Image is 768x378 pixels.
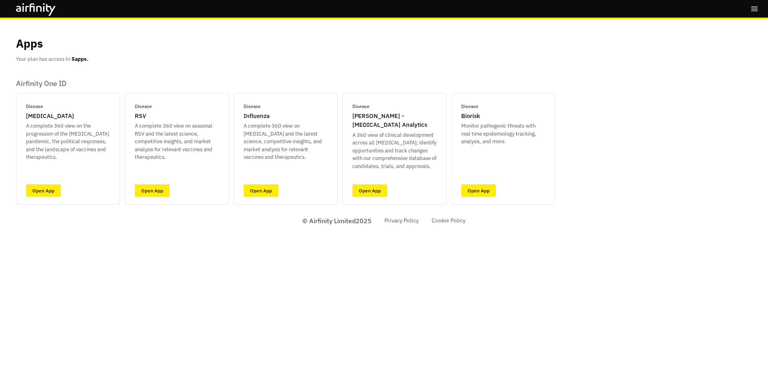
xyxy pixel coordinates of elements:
[461,122,545,146] p: Monitor pathogenic threats with real time epidemiology tracking, analysis, and more.
[384,216,419,225] a: Privacy Policy
[135,112,146,121] p: RSV
[72,56,88,62] b: 5 apps.
[352,112,436,130] p: [PERSON_NAME] - [MEDICAL_DATA] Analytics
[244,122,328,161] p: A complete 360 view on [MEDICAL_DATA] and the latest science, competitive insights, and market an...
[26,184,61,197] a: Open App
[16,35,43,52] p: Apps
[352,103,370,110] p: Disease
[26,122,110,161] p: A complete 360 view on the progression of the [MEDICAL_DATA] pandemic, the political responses, a...
[461,184,496,197] a: Open App
[244,112,270,121] p: Influenza
[135,103,152,110] p: Disease
[244,103,261,110] p: Disease
[461,103,478,110] p: Disease
[26,112,74,121] p: [MEDICAL_DATA]
[432,216,466,225] a: Cookie Policy
[135,122,219,161] p: A complete 360 view on seasonal RSV and the latest science, competitive insights, and market anal...
[135,184,170,197] a: Open App
[16,79,555,88] p: Airfinity One ID
[26,103,43,110] p: Disease
[244,184,278,197] a: Open App
[352,184,387,197] a: Open App
[352,131,436,170] p: A 360 view of clinical development across all [MEDICAL_DATA]; identify opportunities and track ch...
[16,55,88,63] p: Your plan has access to
[461,112,480,121] p: Biorisk
[302,216,372,226] p: © Airfinity Limited 2025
